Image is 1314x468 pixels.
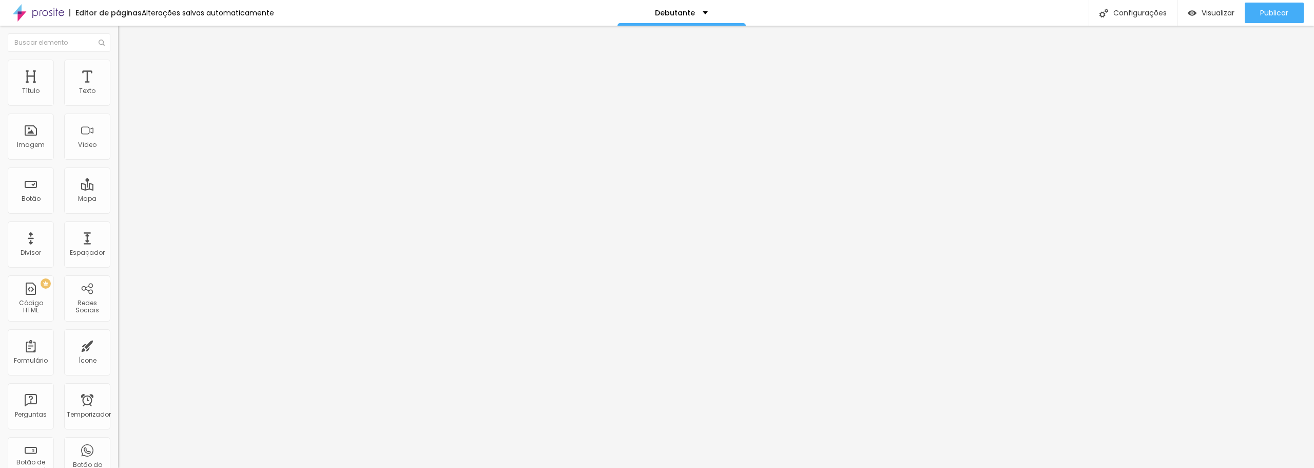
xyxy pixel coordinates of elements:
font: Configurações [1113,8,1167,18]
font: Editor de páginas [75,8,142,18]
font: Espaçador [70,248,105,257]
input: Buscar elemento [8,33,110,52]
img: Ícone [1099,9,1108,17]
font: Ícone [79,356,96,365]
font: Mapa [78,194,96,203]
button: Publicar [1245,3,1304,23]
button: Visualizar [1177,3,1245,23]
font: Imagem [17,140,45,149]
font: Vídeo [78,140,96,149]
font: Alterações salvas automaticamente [142,8,274,18]
font: Debutante [655,8,695,18]
font: Código HTML [19,298,43,314]
font: Visualizar [1202,8,1234,18]
font: Publicar [1260,8,1288,18]
font: Divisor [21,248,41,257]
font: Botão [22,194,41,203]
font: Título [22,86,40,95]
img: view-1.svg [1188,9,1196,17]
font: Perguntas [15,410,47,419]
font: Texto [79,86,95,95]
font: Temporizador [67,410,111,419]
font: Redes Sociais [75,298,99,314]
img: Ícone [99,40,105,46]
font: Formulário [14,356,48,365]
